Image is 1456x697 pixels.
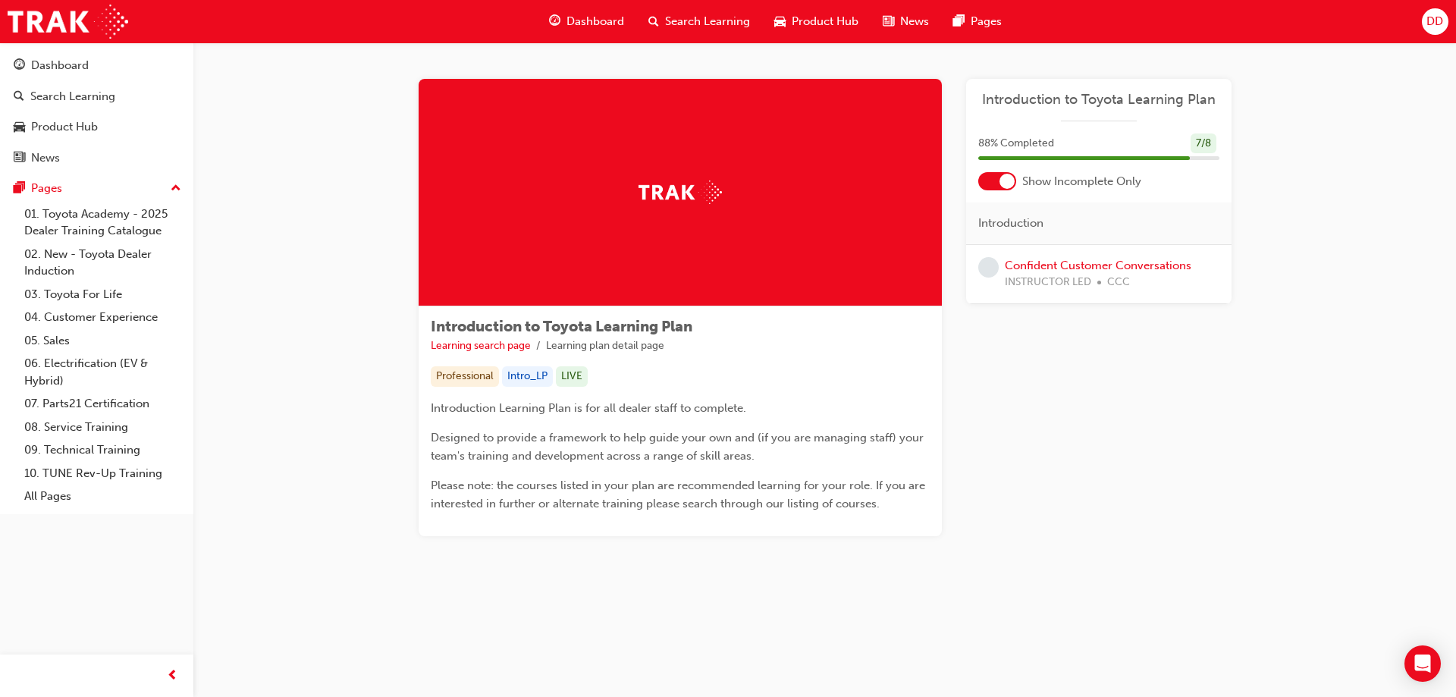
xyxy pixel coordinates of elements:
div: Pages [31,180,62,197]
div: Search Learning [30,88,115,105]
span: pages-icon [953,12,965,31]
a: 04. Customer Experience [18,306,187,329]
a: 05. Sales [18,329,187,353]
a: 10. TUNE Rev-Up Training [18,462,187,485]
div: Professional [431,366,499,387]
span: search-icon [14,90,24,104]
div: Product Hub [31,118,98,136]
div: 7 / 8 [1191,133,1216,154]
a: Introduction to Toyota Learning Plan [978,91,1219,108]
a: car-iconProduct Hub [762,6,871,37]
img: Trak [639,181,722,204]
a: 07. Parts21 Certification [18,392,187,416]
span: 88 % Completed [978,135,1054,152]
span: Introduction Learning Plan is for all dealer staff to complete. [431,401,746,415]
button: DD [1422,8,1448,35]
span: Pages [971,13,1002,30]
a: guage-iconDashboard [537,6,636,37]
div: Intro_LP [502,366,553,387]
span: Product Hub [792,13,858,30]
span: Dashboard [566,13,624,30]
li: Learning plan detail page [546,338,664,355]
span: Introduction [978,215,1043,232]
span: DD [1426,13,1443,30]
a: pages-iconPages [941,6,1014,37]
div: Dashboard [31,57,89,74]
button: DashboardSearch LearningProduct HubNews [6,49,187,174]
span: News [900,13,929,30]
span: news-icon [14,152,25,165]
a: search-iconSearch Learning [636,6,762,37]
a: 03. Toyota For Life [18,283,187,306]
span: pages-icon [14,182,25,196]
a: 01. Toyota Academy - 2025 Dealer Training Catalogue [18,203,187,243]
a: Confident Customer Conversations [1005,259,1191,272]
a: Search Learning [6,83,187,111]
a: news-iconNews [871,6,941,37]
div: LIVE [556,366,588,387]
div: Open Intercom Messenger [1404,645,1441,682]
span: car-icon [14,121,25,134]
span: Designed to provide a framework to help guide your own and (if you are managing staff) your team'... [431,431,927,463]
a: 09. Technical Training [18,438,187,462]
a: Dashboard [6,52,187,80]
a: News [6,144,187,172]
img: Trak [8,5,128,39]
span: learningRecordVerb_NONE-icon [978,257,999,278]
span: Show Incomplete Only [1022,173,1141,190]
span: guage-icon [14,59,25,73]
span: news-icon [883,12,894,31]
a: 06. Electrification (EV & Hybrid) [18,352,187,392]
span: car-icon [774,12,786,31]
button: Pages [6,174,187,203]
a: 02. New - Toyota Dealer Induction [18,243,187,283]
span: prev-icon [167,667,178,686]
span: Please note: the courses listed in your plan are recommended learning for your role. If you are i... [431,479,928,510]
a: 08. Service Training [18,416,187,439]
span: Introduction to Toyota Learning Plan [431,318,692,335]
span: CCC [1107,274,1130,291]
span: guage-icon [549,12,560,31]
div: News [31,149,60,167]
span: INSTRUCTOR LED [1005,274,1091,291]
span: Search Learning [665,13,750,30]
a: Product Hub [6,113,187,141]
span: search-icon [648,12,659,31]
a: Learning search page [431,339,531,352]
span: up-icon [171,179,181,199]
a: All Pages [18,485,187,508]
